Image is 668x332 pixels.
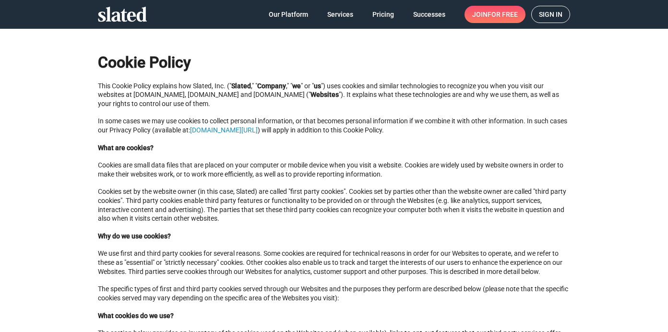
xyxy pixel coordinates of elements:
strong: What are cookies? [98,144,154,152]
p: In some cases we may use cookies to collect personal information, or that becomes personal inform... [98,117,570,134]
span: Successes [413,6,445,23]
p: Cookies are small data files that are placed on your computer or mobile device when you visit a w... [98,161,570,178]
a: Joinfor free [465,6,525,23]
a: Our Platform [261,6,316,23]
p: Cookies set by the website owner (in this case, Slated) are called "first party cookies". Cookies... [98,187,570,223]
strong: Why do we use cookies? [98,232,171,240]
span: Pricing [372,6,394,23]
p: We use first and third party cookies for several reasons. Some cookies are required for technical... [98,249,570,276]
p: The specific types of first and third party cookies served through our Websites and the purposes ... [98,285,570,302]
strong: Slated [231,82,251,90]
a: Successes [406,6,453,23]
a: [DOMAIN_NAME][URL] [190,126,258,134]
span: Sign in [539,6,562,23]
strong: What cookies do we use? [98,312,174,320]
p: This Cookie Policy explains how Slated, Inc. (" ," " ," " " or " ") uses cookies and similar tech... [98,82,570,108]
span: Our Platform [269,6,308,23]
span: for free [488,6,518,23]
strong: us [314,82,321,90]
a: Pricing [365,6,402,23]
h1: Cookie Policy [98,44,570,73]
span: Services [327,6,353,23]
a: Services [320,6,361,23]
strong: Websites [310,91,339,98]
span: Join [472,6,518,23]
strong: we [292,82,301,90]
a: Sign in [531,6,570,23]
strong: Company [257,82,286,90]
